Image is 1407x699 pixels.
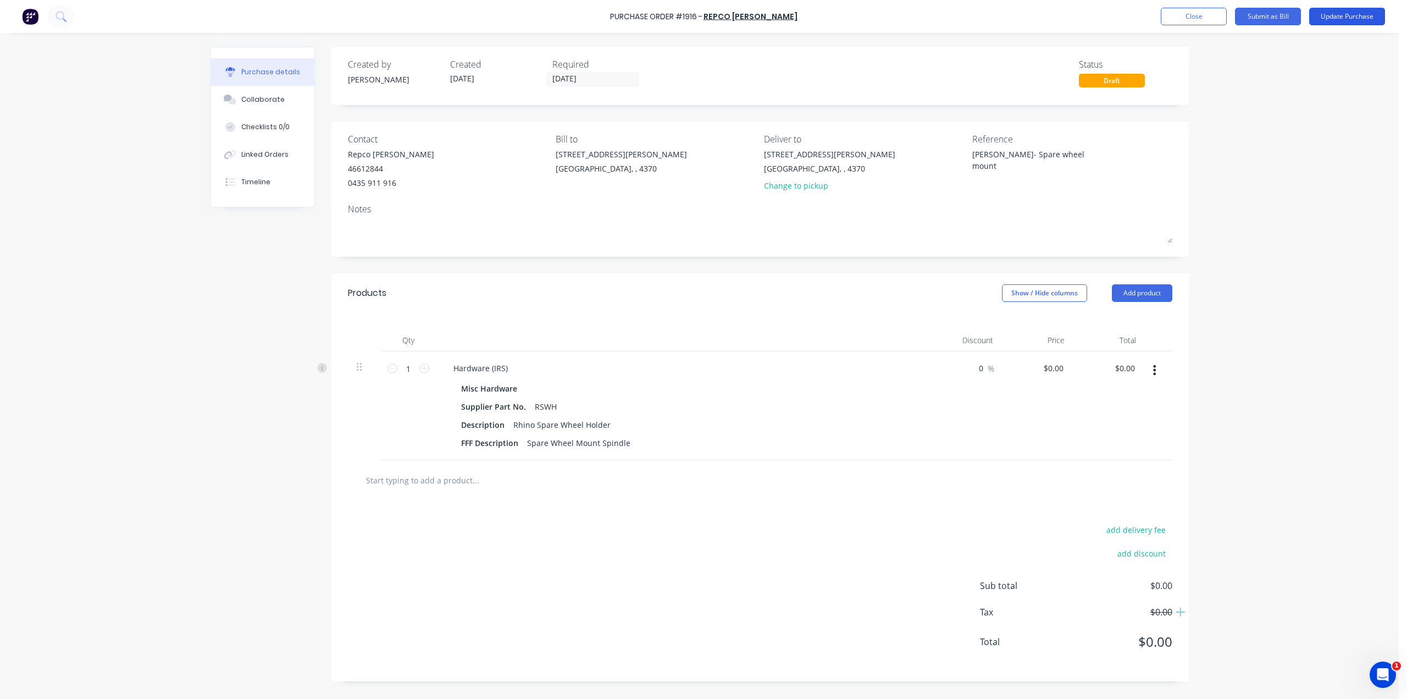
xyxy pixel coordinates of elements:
[1100,522,1172,537] button: add delivery fee
[457,435,523,451] div: FFF Description
[365,469,585,491] input: Start typing to add a product...
[381,329,436,351] div: Qty
[972,148,1110,173] textarea: [PERSON_NAME]- Spare wheel mount
[211,58,314,86] button: Purchase details
[980,579,1062,592] span: Sub total
[703,11,797,22] a: Repco [PERSON_NAME]
[523,435,635,451] div: Spare Wheel Mount Spindle
[22,8,38,25] img: Factory
[1079,58,1172,71] div: Status
[764,148,895,160] div: [STREET_ADDRESS][PERSON_NAME]
[241,122,290,132] div: Checklists 0/0
[1392,662,1401,670] span: 1
[930,329,1002,351] div: Discount
[764,180,895,191] div: Change to pickup
[457,399,530,415] div: Supplier Part No.
[348,58,441,71] div: Created by
[610,11,702,23] div: Purchase Order #1916 -
[980,606,1062,619] span: Tax
[348,133,548,146] div: Contact
[556,133,756,146] div: Bill to
[1062,606,1172,619] span: $0.00
[1370,662,1396,688] iframe: Intercom live chat
[348,177,434,189] div: 0435 911 916
[556,163,687,174] div: [GEOGRAPHIC_DATA], , 4370
[1079,74,1145,87] div: Draft
[211,141,314,168] button: Linked Orders
[1309,8,1385,25] button: Update Purchase
[348,163,434,174] div: 46612844
[972,133,1172,146] div: Reference
[530,399,561,415] div: RSWH
[556,148,687,160] div: [STREET_ADDRESS][PERSON_NAME]
[241,177,270,187] div: Timeline
[211,168,314,196] button: Timeline
[450,58,544,71] div: Created
[241,67,300,77] div: Purchase details
[348,202,1172,216] div: Notes
[988,362,994,375] span: %
[445,360,517,376] div: Hardware (IRS)
[348,74,441,85] div: [PERSON_NAME]
[1235,8,1301,25] button: Submit as Bill
[1002,284,1087,302] button: Show / Hide columns
[1062,579,1172,592] span: $0.00
[980,635,1062,648] span: Total
[552,58,646,71] div: Required
[457,417,509,433] div: Description
[1073,329,1145,351] div: Total
[764,133,964,146] div: Deliver to
[764,163,895,174] div: [GEOGRAPHIC_DATA], , 4370
[348,287,386,300] div: Products
[1111,546,1172,560] button: add discount
[241,150,289,159] div: Linked Orders
[1112,284,1172,302] button: Add product
[348,148,434,160] div: Repco [PERSON_NAME]
[1161,8,1227,25] button: Close
[1002,329,1073,351] div: Price
[211,86,314,113] button: Collaborate
[509,417,615,433] div: Rhino Spare Wheel Holder
[461,381,522,397] div: Misc Hardware
[211,113,314,141] button: Checklists 0/0
[1062,632,1172,652] span: $0.00
[241,95,285,104] div: Collaborate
